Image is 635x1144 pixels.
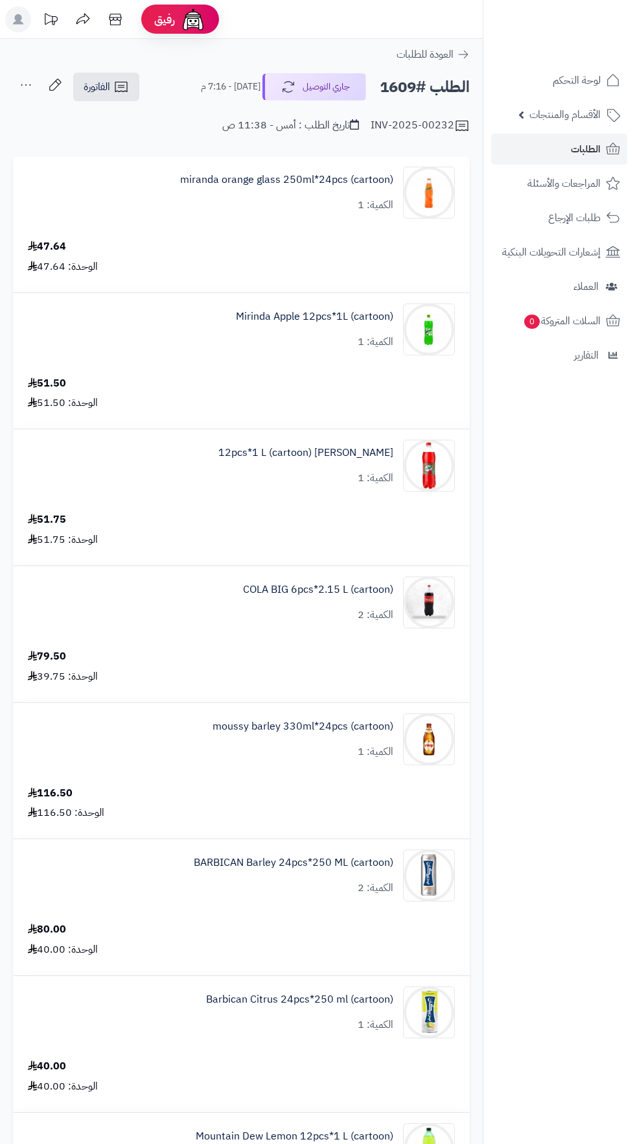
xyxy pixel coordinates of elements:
a: العملاء [491,271,627,302]
div: الوحدة: 116.50 [28,805,104,820]
a: Mirinda Apple 12pcs*1L (cartoon) [236,309,393,324]
a: COLA BIG 6pcs*2.15 L (cartoon) [243,582,393,597]
div: 51.50 [28,376,66,391]
img: 1747575982-1af27900-8913-4156-a61e-3b4e33df-90x90.jpg [404,304,454,355]
a: الفاتورة [73,73,139,101]
div: 79.50 [28,649,66,664]
div: الوحدة: 51.50 [28,396,98,411]
img: 1747826301-Screenshot%202025-05-21%20141755-90x90.jpg [404,986,454,1038]
span: 0 [524,315,540,329]
span: لوحة التحكم [553,71,601,89]
div: تاريخ الطلب : أمس - 11:38 ص [222,118,359,133]
img: ai-face.png [180,6,206,32]
img: 1747825999-Screenshot%202025-05-21%20141256-90x90.jpg [404,850,454,901]
div: INV-2025-00232 [371,118,470,134]
div: 47.64 [28,239,66,254]
a: لوحة التحكم [491,65,627,96]
div: الوحدة: 40.00 [28,1079,98,1094]
a: طلبات الإرجاع [491,202,627,233]
a: Mountain Dew Lemon 12pcs*1 L (cartoon) [196,1129,393,1144]
div: الكمية: 2 [358,881,393,896]
div: 80.00 [28,922,66,937]
a: miranda orange glass 250ml*24pcs (cartoon) [180,173,393,187]
span: الأقسام والمنتجات [529,106,601,124]
span: الفاتورة [84,79,110,95]
div: الوحدة: 40.00 [28,942,98,957]
div: الوحدة: 47.64 [28,259,98,274]
a: تحديثات المنصة [34,6,67,36]
a: العودة للطلبات [397,47,470,62]
div: الوحدة: 39.75 [28,669,98,684]
span: العملاء [573,278,599,296]
span: الطلبات [571,140,601,158]
span: العودة للطلبات [397,47,454,62]
div: الكمية: 1 [358,1018,393,1032]
a: [PERSON_NAME] 12pcs*1 L (cartoon) [218,446,393,460]
div: 40.00 [28,1059,66,1074]
span: المراجعات والأسئلة [527,174,601,193]
a: moussy barley 330ml*24pcs (cartoon) [213,719,393,734]
div: الكمية: 1 [358,198,393,213]
a: الطلبات [491,134,627,165]
div: 51.75 [28,512,66,527]
div: 116.50 [28,786,73,801]
a: إشعارات التحويلات البنكية [491,237,627,268]
img: 1747639351-liiaLBC4acNBfYxYKsAJ5OjyFnhrru89-90x90.jpg [404,577,454,628]
span: التقارير [574,346,599,364]
span: إشعارات التحويلات البنكية [502,243,601,261]
div: الكمية: 1 [358,745,393,759]
button: جاري التوصيل [262,73,366,101]
div: الكمية: 1 [358,471,393,486]
a: Barbican Citrus 24pcs*250 ml (cartoon) [206,992,393,1007]
span: السلات المتروكة [523,312,601,330]
a: المراجعات والأسئلة [491,168,627,199]
a: التقارير [491,340,627,371]
img: 1747727413-90c0d877-8358-4682-89fa-0117a071-90x90.jpg [404,713,454,765]
h2: الطلب #1609 [380,74,470,101]
span: طلبات الإرجاع [548,209,601,227]
img: 1747576154-71HSOaQoWcL._AC_SL1500-90x90.jpg [404,440,454,492]
span: رفيق [154,12,175,27]
small: [DATE] - 7:16 م [201,80,260,93]
div: الكمية: 2 [358,608,393,623]
div: الوحدة: 51.75 [28,532,98,547]
a: السلات المتروكة0 [491,305,627,337]
img: 1747574773-e61c9a19-4e83-4320-9f6a-9483b2a3-90x90.jpg [404,167,454,219]
div: الكمية: 1 [358,335,393,350]
img: logo-2.png [547,33,623,60]
a: BARBICAN Barley 24pcs*250 ML (cartoon) [194,855,393,870]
